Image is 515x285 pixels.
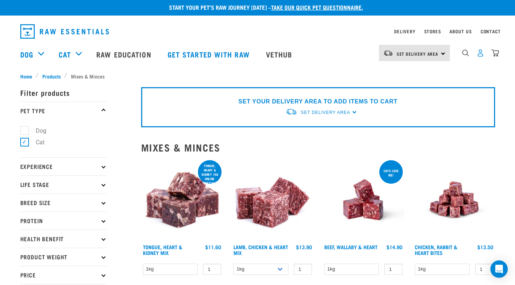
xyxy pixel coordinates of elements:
p: SET YOUR DELIVERY AREA TO ADD ITEMS TO CART [238,97,397,106]
a: Raw Education [89,40,160,69]
a: Dog [20,49,33,60]
input: 1 [294,264,312,275]
div: $13.50 [477,244,493,250]
a: Vethub [259,40,301,69]
img: Raw Essentials Logo [20,24,109,39]
p: Protein [20,212,107,230]
img: van-moving.png [383,50,393,56]
img: 1124 Lamb Chicken Heart Mix 01 [232,159,314,241]
div: $13.90 [296,244,312,250]
p: Filter products [20,84,107,102]
p: Product Weight [20,248,107,266]
label: Cat [24,138,47,147]
img: user.png [477,49,484,57]
p: Price [20,266,107,284]
a: Beef, Wallaby & Heart [324,246,377,248]
img: van-moving.png [286,108,297,116]
a: Delivery [394,30,415,33]
a: Home [20,72,36,80]
a: Get started with Raw [160,40,259,69]
div: $11.60 [205,244,221,250]
p: Experience [20,157,107,175]
h2: Mixes & Minces [141,142,495,153]
a: Cat [59,49,71,60]
span: Home [20,72,32,80]
a: Lamb, Chicken & Heart Mix [233,246,288,254]
a: Contact [481,30,501,33]
input: 1 [475,264,493,275]
a: About Us [449,30,472,33]
a: Stores [424,30,441,33]
input: 1 [203,264,221,275]
a: Products [38,72,64,80]
label: Dog [24,126,49,135]
p: Pet Type [20,102,107,120]
div: Cats love me! [379,165,403,180]
a: take our quick pet questionnaire. [271,5,363,9]
nav: dropdown navigation [14,21,501,42]
a: Tongue, Heart & Kidney Mix [143,246,182,254]
div: $14.90 [387,244,402,250]
p: Life Stage [20,175,107,193]
input: 1 [384,264,402,275]
img: Chicken Rabbit Heart 1609 [413,159,495,241]
img: home-icon@2x.png [491,49,499,57]
a: Chicken, Rabbit & Heart Bites [415,246,457,254]
img: home-icon-1@2x.png [462,50,469,56]
p: Health Benefit [20,230,107,248]
span: Products [42,72,61,80]
img: 1167 Tongue Heart Kidney Mix 01 [141,159,223,241]
img: Raw Essentials 2024 July2572 Beef Wallaby Heart [322,159,405,241]
span: Set Delivery Area [301,110,350,115]
div: Open Intercom Messenger [490,260,508,278]
div: Tongue, Heart & Kidney 1kg online special! [198,160,221,188]
p: Breed Size [20,193,107,212]
span: Set Delivery Area [397,52,439,55]
nav: breadcrumbs [20,72,495,80]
